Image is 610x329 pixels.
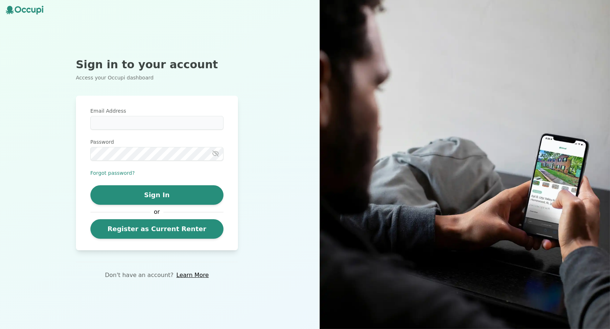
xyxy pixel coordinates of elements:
span: or [150,208,163,216]
label: Password [90,138,223,146]
p: Don't have an account? [105,271,174,280]
label: Email Address [90,107,223,114]
a: Register as Current Renter [90,219,223,239]
button: Sign In [90,185,223,205]
h2: Sign in to your account [76,58,238,71]
a: Learn More [176,271,209,280]
p: Access your Occupi dashboard [76,74,238,81]
button: Forgot password? [90,169,135,177]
